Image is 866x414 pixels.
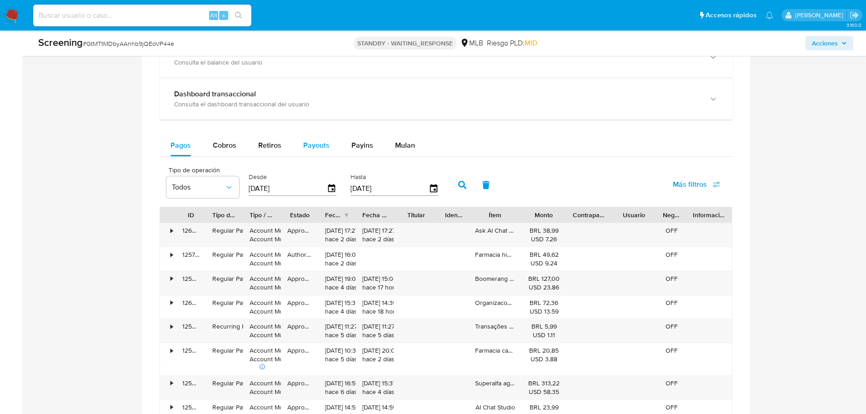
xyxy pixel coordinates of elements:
[795,11,846,20] p: nicolas.tyrkiel@mercadolibre.com
[706,10,756,20] span: Accesos rápidos
[229,9,248,22] button: search-icon
[487,38,537,48] span: Riesgo PLD:
[83,39,174,48] span: # GtMTtMDbyAAnhb9jQEoVP44e
[222,11,225,20] span: s
[354,37,456,50] p: STANDBY - WAITING_RESPONSE
[766,11,773,19] a: Notificaciones
[38,35,83,50] b: Screening
[850,10,859,20] a: Salir
[525,38,537,48] span: MID
[33,10,251,21] input: Buscar usuario o caso...
[806,36,853,50] button: Acciones
[812,36,838,50] span: Acciones
[210,11,217,20] span: Alt
[460,38,483,48] div: MLB
[846,21,861,29] span: 3.160.0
